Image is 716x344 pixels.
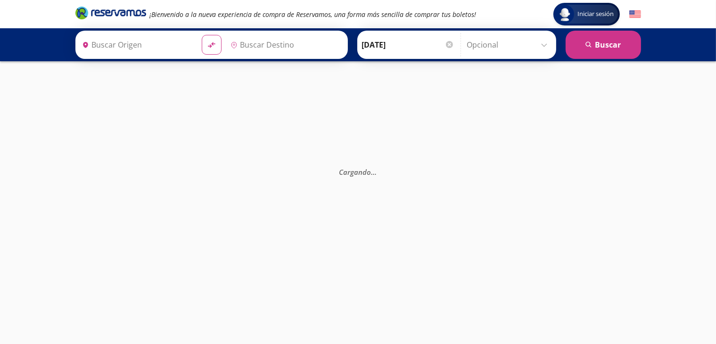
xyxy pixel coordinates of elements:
em: ¡Bienvenido a la nueva experiencia de compra de Reservamos, una forma más sencilla de comprar tus... [150,10,477,19]
a: Brand Logo [75,6,146,23]
span: . [373,167,375,177]
button: Buscar [566,31,641,59]
span: . [371,167,373,177]
span: Iniciar sesión [574,9,618,19]
input: Buscar Origen [78,33,194,57]
input: Buscar Destino [227,33,343,57]
input: Elegir Fecha [362,33,454,57]
input: Opcional [467,33,551,57]
i: Brand Logo [75,6,146,20]
button: English [629,8,641,20]
span: . [375,167,377,177]
em: Cargando [339,167,377,177]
